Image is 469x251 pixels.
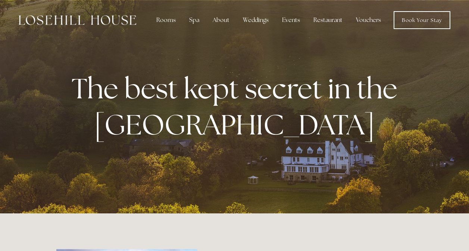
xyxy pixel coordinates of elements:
div: About [207,13,235,28]
div: Spa [183,13,205,28]
div: Restaurant [307,13,348,28]
img: Losehill House [19,15,136,25]
div: Rooms [150,13,182,28]
a: Vouchers [350,13,387,28]
a: Book Your Stay [394,11,450,29]
div: Weddings [237,13,275,28]
div: Events [276,13,306,28]
strong: The best kept secret in the [GEOGRAPHIC_DATA] [72,70,403,143]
